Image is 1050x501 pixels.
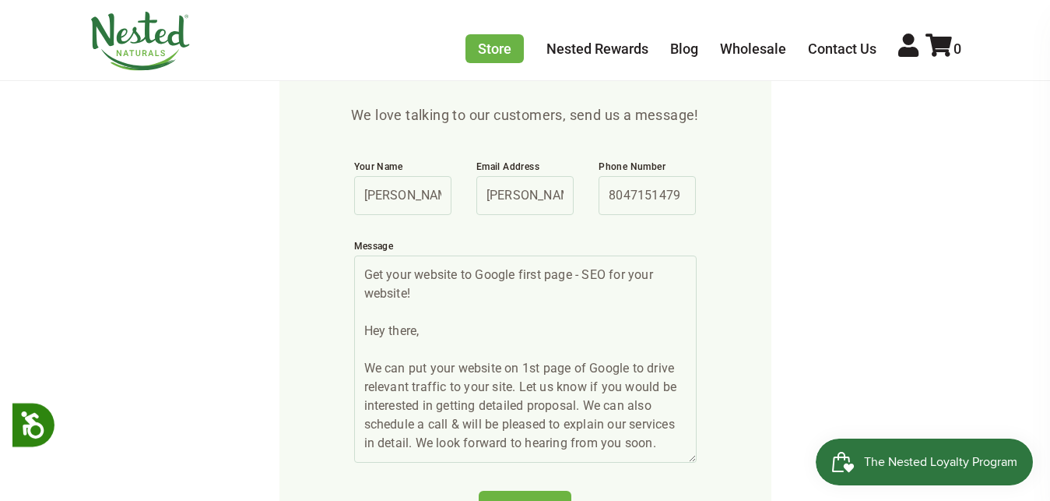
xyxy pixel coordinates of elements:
[546,41,648,57] a: Nested Rewards
[354,161,451,176] label: Your Name
[720,41,786,57] a: Wholesale
[354,176,451,215] input: Full Name
[90,12,191,71] img: Nested Naturals
[354,240,697,256] label: Message
[342,104,709,126] p: We love talking to our customers, send us a message!
[953,41,961,57] span: 0
[670,41,698,57] a: Blog
[816,439,1034,485] iframe: Button to open loyalty program pop-up
[599,161,696,176] label: Phone Number
[476,176,574,215] input: Eg: johndoe@gmail.com
[808,41,876,57] a: Contact Us
[476,161,574,176] label: Email Address
[465,34,524,63] a: Store
[925,41,961,57] a: 0
[599,176,696,215] input: Your Phone Number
